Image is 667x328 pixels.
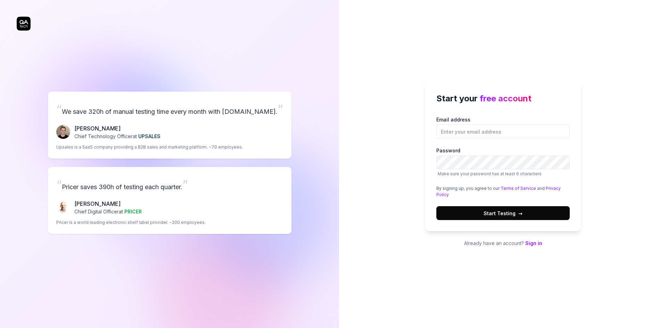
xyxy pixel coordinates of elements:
span: free account [480,93,532,103]
p: Upsales is a SaaS company providing a B2B sales and marketing platform. ~70 employees. [56,144,243,150]
button: Start Testing→ [436,206,570,220]
span: UPSALES [138,133,160,139]
a: “Pricer saves 390h of testing each quarter.”Chris Chalkitis[PERSON_NAME]Chief Digital Officerat P... [48,167,291,234]
span: Start Testing [484,210,522,217]
p: Chief Digital Officer at [74,208,142,215]
p: Pricer saves 390h of testing each quarter. [56,175,283,194]
h2: Start your [436,92,570,105]
img: Fredrik Seidl [56,125,70,139]
span: “ [56,177,62,192]
p: Pricer is a world leading electronic shelf label provider. ~200 employees. [56,219,206,226]
label: Email address [436,116,570,138]
p: We save 320h of manual testing time every month with [DOMAIN_NAME]. [56,100,283,119]
p: [PERSON_NAME] [74,200,142,208]
p: Chief Technology Officer at [74,133,160,140]
input: PasswordMake sure your password has at least 6 characters [436,155,570,169]
span: PRICER [124,209,142,215]
span: ” [278,102,283,117]
a: Terms of Service [501,186,536,191]
img: Chris Chalkitis [56,200,70,214]
div: By signing up, you agree to our and [436,185,570,198]
span: Make sure your password has at least 6 characters [438,171,542,176]
p: Already have an account? [425,239,581,247]
span: → [518,210,522,217]
span: “ [56,102,62,117]
input: Email address [436,125,570,138]
span: ” [182,177,188,192]
p: [PERSON_NAME] [74,124,160,133]
label: Password [436,147,570,177]
a: “We save 320h of manual testing time every month with [DOMAIN_NAME].”Fredrik Seidl[PERSON_NAME]Ch... [48,92,291,159]
a: Sign in [525,240,542,246]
